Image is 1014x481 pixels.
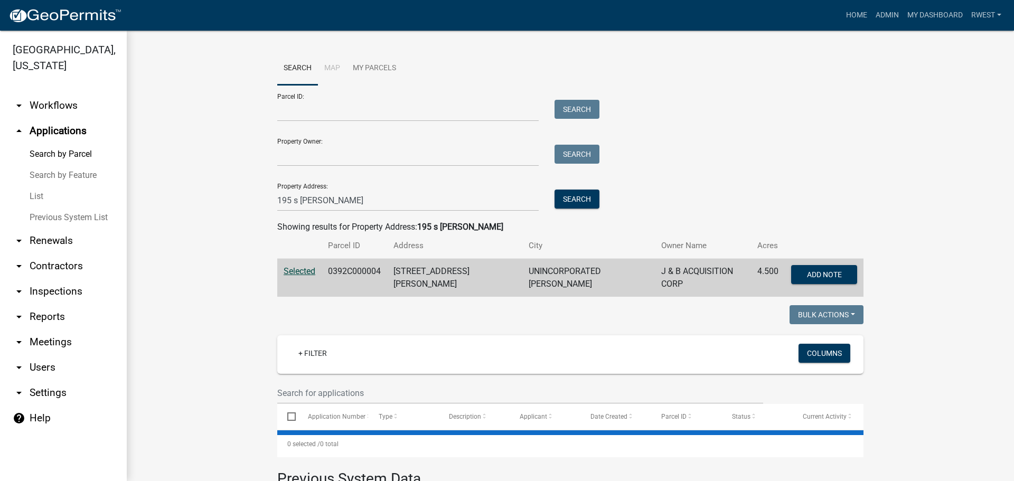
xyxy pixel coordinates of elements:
[842,5,871,25] a: Home
[277,382,763,404] input: Search for applications
[287,440,320,448] span: 0 selected /
[277,52,318,86] a: Search
[871,5,903,25] a: Admin
[322,259,387,297] td: 0392C000004
[655,259,751,297] td: J & B ACQUISITION CORP
[722,404,793,429] datatable-header-cell: Status
[522,233,655,258] th: City
[13,412,25,425] i: help
[308,413,365,420] span: Application Number
[13,260,25,272] i: arrow_drop_down
[555,100,599,119] button: Search
[590,413,627,420] span: Date Created
[417,222,503,232] strong: 195 s [PERSON_NAME]
[13,99,25,112] i: arrow_drop_down
[284,266,315,276] a: Selected
[803,413,847,420] span: Current Activity
[379,413,392,420] span: Type
[368,404,439,429] datatable-header-cell: Type
[277,221,863,233] div: Showing results for Property Address:
[13,234,25,247] i: arrow_drop_down
[439,404,510,429] datatable-header-cell: Description
[793,404,863,429] datatable-header-cell: Current Activity
[903,5,967,25] a: My Dashboard
[13,361,25,374] i: arrow_drop_down
[790,305,863,324] button: Bulk Actions
[13,336,25,348] i: arrow_drop_down
[651,404,722,429] datatable-header-cell: Parcel ID
[580,404,651,429] datatable-header-cell: Date Created
[277,404,297,429] datatable-header-cell: Select
[449,413,481,420] span: Description
[290,344,335,363] a: + Filter
[555,190,599,209] button: Search
[661,413,687,420] span: Parcel ID
[791,265,857,284] button: Add Note
[277,431,863,457] div: 0 total
[751,233,785,258] th: Acres
[387,259,522,297] td: [STREET_ADDRESS][PERSON_NAME]
[732,413,750,420] span: Status
[510,404,580,429] datatable-header-cell: Applicant
[13,310,25,323] i: arrow_drop_down
[13,386,25,399] i: arrow_drop_down
[13,285,25,298] i: arrow_drop_down
[322,233,387,258] th: Parcel ID
[13,125,25,137] i: arrow_drop_up
[799,344,850,363] button: Columns
[555,145,599,164] button: Search
[806,270,841,279] span: Add Note
[655,233,751,258] th: Owner Name
[520,413,547,420] span: Applicant
[387,233,522,258] th: Address
[522,259,655,297] td: UNINCORPORATED [PERSON_NAME]
[751,259,785,297] td: 4.500
[967,5,1006,25] a: rwest
[297,404,368,429] datatable-header-cell: Application Number
[346,52,402,86] a: My Parcels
